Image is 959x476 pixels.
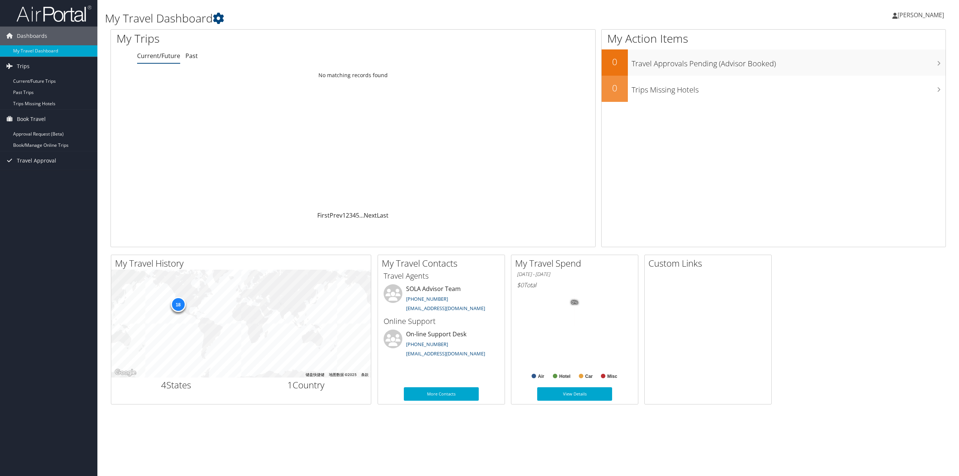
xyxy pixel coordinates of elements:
[17,57,30,76] span: Trips
[342,211,346,219] a: 1
[406,350,485,357] a: [EMAIL_ADDRESS][DOMAIN_NAME]
[17,151,56,170] span: Travel Approval
[517,281,632,289] h6: Total
[359,211,364,219] span: …
[330,211,342,219] a: Prev
[17,110,46,128] span: Book Travel
[137,52,180,60] a: Current/Future
[380,330,503,360] li: On-line Support Desk
[406,295,448,302] a: [PHONE_NUMBER]
[377,211,388,219] a: Last
[404,387,479,401] a: More Contacts
[406,341,448,348] a: [PHONE_NUMBER]
[353,211,356,219] a: 4
[113,368,138,378] img: Google
[117,31,388,46] h1: My Trips
[117,379,236,391] h2: States
[170,297,185,312] div: 18
[648,257,771,270] h2: Custom Links
[537,387,612,401] a: View Details
[538,374,544,379] text: Air
[185,52,198,60] a: Past
[115,257,371,270] h2: My Travel History
[515,257,638,270] h2: My Travel Spend
[517,281,524,289] span: $0
[892,4,952,26] a: [PERSON_NAME]
[382,257,505,270] h2: My Travel Contacts
[111,69,595,82] td: No matching records found
[306,372,324,378] button: 键盘快捷键
[349,211,353,219] a: 3
[356,211,359,219] a: 5
[602,31,946,46] h1: My Action Items
[105,10,669,26] h1: My Travel Dashboard
[364,211,377,219] a: Next
[384,271,499,281] h3: Travel Agents
[287,379,293,391] span: 1
[161,379,166,391] span: 4
[346,211,349,219] a: 2
[602,82,628,94] h2: 0
[607,374,617,379] text: Misc
[632,81,946,95] h3: Trips Missing Hotels
[329,373,357,377] span: 地图数据 ©2025
[602,55,628,68] h2: 0
[17,27,47,45] span: Dashboards
[585,374,593,379] text: Car
[517,271,632,278] h6: [DATE] - [DATE]
[317,211,330,219] a: First
[602,49,946,76] a: 0Travel Approvals Pending (Advisor Booked)
[16,5,91,22] img: airportal-logo.png
[247,379,366,391] h2: Country
[898,11,944,19] span: [PERSON_NAME]
[384,316,499,327] h3: Online Support
[602,76,946,102] a: 0Trips Missing Hotels
[559,374,571,379] text: Hotel
[406,305,485,312] a: [EMAIL_ADDRESS][DOMAIN_NAME]
[113,368,138,378] a: 在 Google 地图中打开此区域（会打开一个新窗口）
[572,300,578,305] tspan: 0%
[380,284,503,315] li: SOLA Advisor Team
[632,55,946,69] h3: Travel Approvals Pending (Advisor Booked)
[361,373,369,377] a: 条款（在新标签页中打开）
